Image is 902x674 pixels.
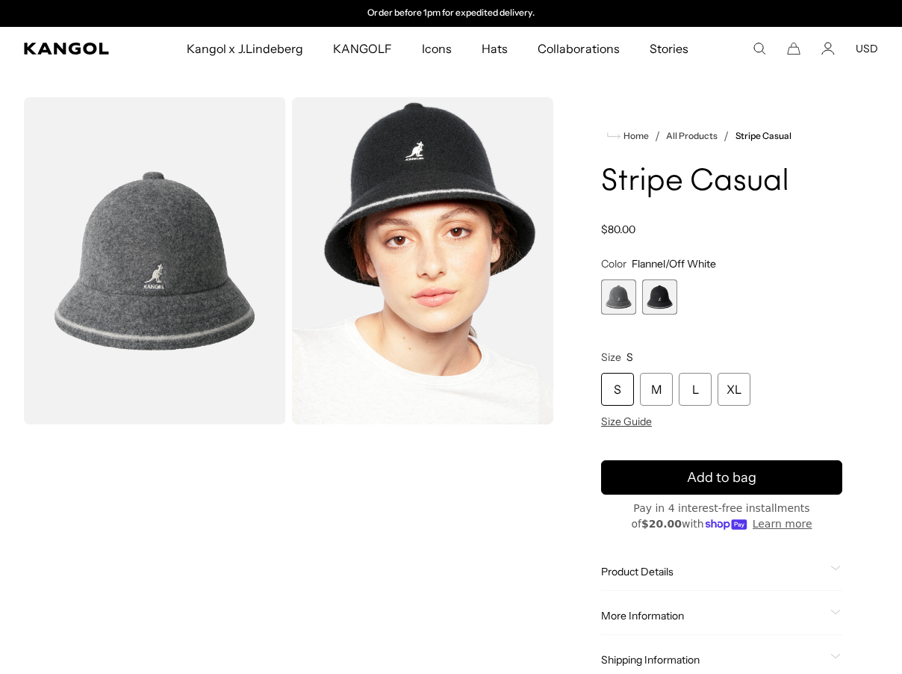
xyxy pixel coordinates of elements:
[467,27,523,70] a: Hats
[632,257,716,270] span: Flannel/Off White
[297,7,605,19] div: 2 of 2
[856,42,878,55] button: USD
[601,415,652,428] span: Size Guide
[650,27,688,70] span: Stories
[718,373,750,406] div: XL
[367,7,534,19] p: Order before 1pm for expedited delivery.
[318,27,407,70] a: KANGOLF
[297,7,605,19] div: Announcement
[24,97,286,424] img: color-flannel-off-white
[718,127,729,145] li: /
[523,27,634,70] a: Collaborations
[297,7,605,19] slideshow-component: Announcement bar
[735,131,791,141] a: Stripe Casual
[649,127,660,145] li: /
[601,653,824,667] span: Shipping Information
[24,43,122,55] a: Kangol
[333,27,392,70] span: KANGOLF
[292,97,554,424] img: black
[642,279,677,315] div: 2 of 2
[601,373,634,406] div: S
[187,27,303,70] span: Kangol x J.Lindeberg
[601,279,636,315] div: 1 of 2
[626,350,633,364] span: S
[482,27,508,70] span: Hats
[601,166,842,199] h1: Stripe Casual
[601,609,824,622] span: More Information
[607,129,649,143] a: Home
[601,257,626,270] span: Color
[753,42,766,55] summary: Search here
[601,223,635,236] span: $80.00
[407,27,467,70] a: Icons
[635,27,703,70] a: Stories
[601,350,621,364] span: Size
[422,27,452,70] span: Icons
[601,279,636,315] label: Flannel/Off White
[687,468,756,488] span: Add to bag
[601,460,842,495] button: Add to bag
[787,42,800,55] button: Cart
[666,131,718,141] a: All Products
[640,373,673,406] div: M
[642,279,677,315] label: Black/Off White
[172,27,318,70] a: Kangol x J.Lindeberg
[601,127,842,145] nav: breadcrumbs
[679,373,712,406] div: L
[601,565,824,578] span: Product Details
[821,42,835,55] a: Account
[620,131,649,141] span: Home
[24,97,553,424] product-gallery: Gallery Viewer
[538,27,619,70] span: Collaborations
